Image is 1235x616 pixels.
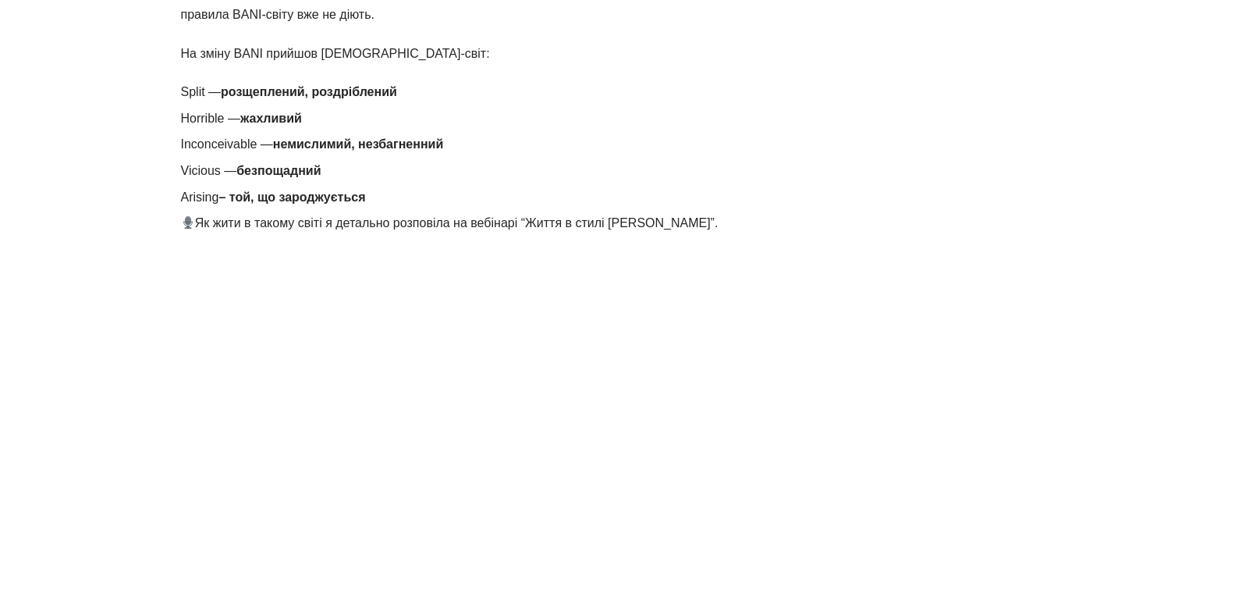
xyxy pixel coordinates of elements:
[240,112,302,125] strong: жахливий
[181,41,872,67] p: На зміну BANI прийшов [DEMOGRAPHIC_DATA]-світ:
[181,79,872,105] li: Split —
[181,131,872,158] li: Inconceivable —
[273,137,443,151] strong: немислимий, незбагненний
[181,158,872,184] li: Vicious —
[218,190,365,204] strong: – той, що зароджується
[182,216,194,229] img: 🎙
[236,164,321,177] strong: безпощадний
[181,184,872,211] li: Arising
[181,210,872,237] p: Як жити в такому світі я детально розповіла на вебінарі “Життя в стилі [PERSON_NAME]”.
[181,105,872,132] li: Horrible —
[221,85,397,98] strong: розщеплений, роздріблений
